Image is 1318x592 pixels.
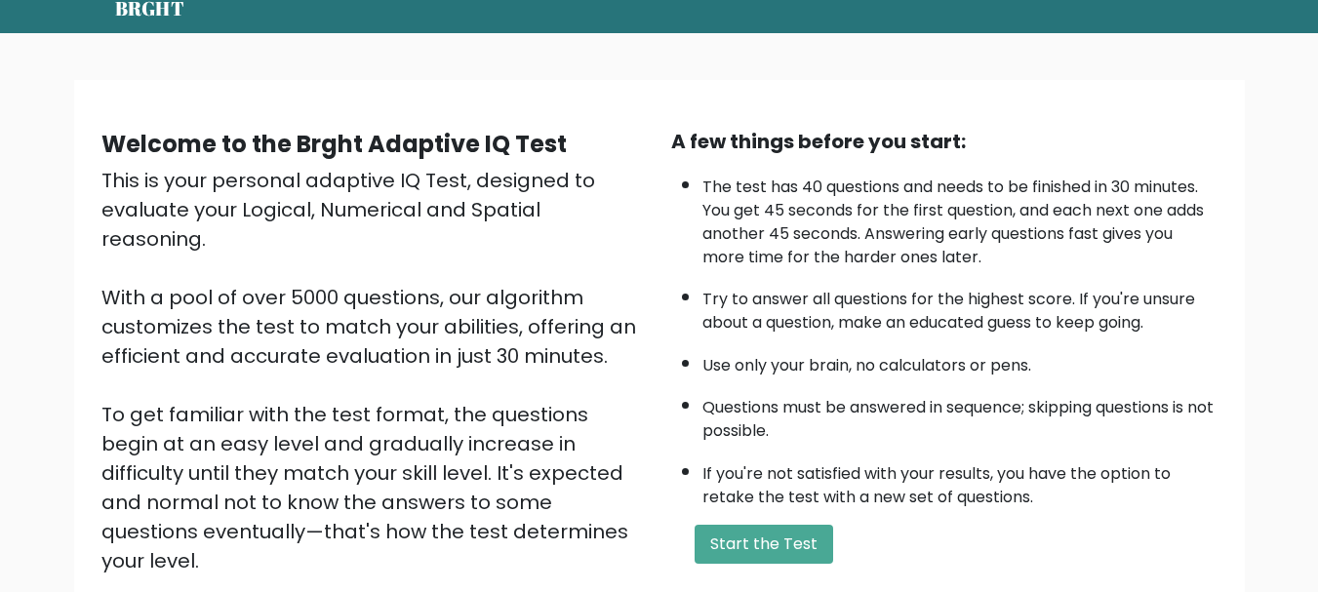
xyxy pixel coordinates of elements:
b: Welcome to the Brght Adaptive IQ Test [101,128,567,160]
li: The test has 40 questions and needs to be finished in 30 minutes. You get 45 seconds for the firs... [702,166,1218,269]
li: If you're not satisfied with your results, you have the option to retake the test with a new set ... [702,453,1218,509]
li: Questions must be answered in sequence; skipping questions is not possible. [702,386,1218,443]
li: Use only your brain, no calculators or pens. [702,344,1218,377]
div: A few things before you start: [671,127,1218,156]
button: Start the Test [695,525,833,564]
li: Try to answer all questions for the highest score. If you're unsure about a question, make an edu... [702,278,1218,335]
